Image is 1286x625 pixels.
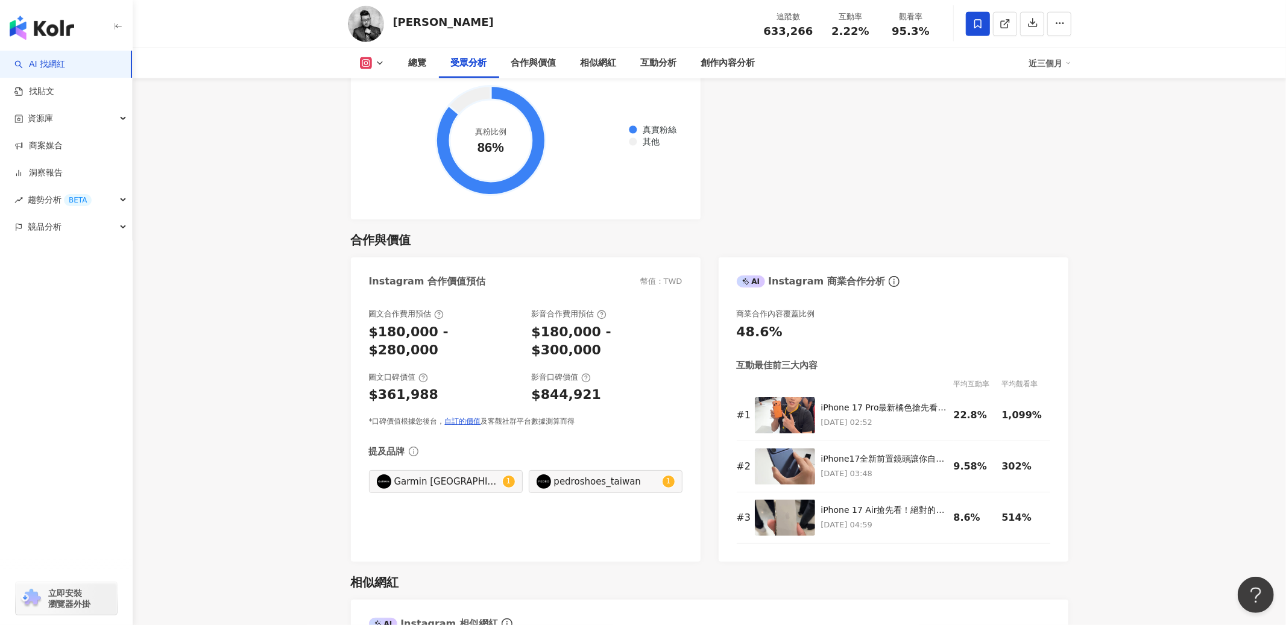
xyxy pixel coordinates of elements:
[28,213,61,240] span: 競品分析
[351,231,411,248] div: 合作與價值
[737,359,818,372] div: 互動最佳前三大內容
[28,186,92,213] span: 趨勢分析
[954,409,996,422] div: 22.8%
[954,378,1002,390] div: 平均互動率
[407,445,420,458] span: info-circle
[532,386,602,404] div: $844,921
[755,397,815,433] img: iPhone 17 Pro最新橘色搶先看！現場看有點消光橘，新增8倍光學變焦、前後鏡頭同時錄影功能！其他更新追蹤我、陸續補上！
[1002,460,1044,473] div: 302%
[1002,409,1044,422] div: 1,099%
[663,476,675,488] sup: 1
[14,196,23,204] span: rise
[641,56,677,71] div: 互動分析
[828,11,874,23] div: 互動率
[532,309,607,319] div: 影音合作費用預估
[393,14,494,30] div: [PERSON_NAME]
[532,323,682,360] div: $180,000 - $300,000
[640,276,682,287] div: 幣值：TWD
[14,58,65,71] a: searchAI 找網紅
[506,477,511,486] span: 1
[377,474,391,489] img: KOL Avatar
[755,500,815,536] img: iPhone 17 Air搶先看！絕對的輕薄跟超讚的手感！
[409,56,427,71] div: 總覽
[737,409,749,422] div: # 1
[821,453,948,465] div: iPhone17全新前置鏡頭讓你自拍隨時可以切換比例，以後要自拍合照更簡單了！ #bitplay #磁吸隨行小包 #3in1多功背帶 @bitplay_official 前往選購：[URL][D...
[64,194,92,206] div: BETA
[888,11,934,23] div: 觀看率
[821,518,948,532] p: [DATE] 04:59
[48,588,90,609] span: 立即安裝 瀏覽器外掛
[1002,378,1050,390] div: 平均觀看率
[451,56,487,71] div: 受眾分析
[369,323,520,360] div: $180,000 - $280,000
[581,56,617,71] div: 相似網紅
[821,416,948,429] p: [DATE] 02:52
[634,125,676,134] span: 真實粉絲
[1238,577,1274,613] iframe: Help Scout Beacon - Open
[369,416,682,427] div: *口碑價值根據您後台， 及客觀社群平台數據測算而得
[445,417,481,426] a: 自訂的價值
[348,6,384,42] img: KOL Avatar
[887,274,901,289] span: info-circle
[532,372,591,383] div: 影音口碑價值
[1029,54,1071,73] div: 近三個月
[737,511,749,524] div: # 3
[369,386,439,404] div: $361,988
[351,574,399,591] div: 相似網紅
[737,309,815,319] div: 商業合作內容覆蓋比例
[634,137,660,147] span: 其他
[14,167,63,179] a: 洞察報告
[821,504,948,517] div: iPhone 17 Air搶先看！絕對的輕薄跟超讚的手感！
[511,56,556,71] div: 合作與價值
[369,309,444,319] div: 圖文合作費用預估
[537,474,551,489] img: KOL Avatar
[16,582,117,615] a: chrome extension立即安裝 瀏覽器外掛
[369,275,486,288] div: Instagram 合作價值預估
[666,477,671,486] span: 1
[954,511,996,524] div: 8.6%
[394,475,500,488] div: Garmin [GEOGRAPHIC_DATA]
[821,467,948,480] p: [DATE] 03:48
[28,105,53,132] span: 資源庫
[821,402,948,414] div: iPhone 17 Pro最新橘色搶先看！現場看有點消光橘，新增8倍光學變焦、前後鏡頭同時錄影功能！其他更新追蹤我、陸續補上！
[503,476,515,488] sup: 1
[554,475,660,488] div: pedroshoes_taiwan
[737,323,783,342] div: 48.6%
[19,589,43,608] img: chrome extension
[954,460,996,473] div: 9.58%
[755,448,815,485] img: iPhone17全新前置鏡頭讓你自拍隨時可以切換比例，以後要自拍合照更簡單了！ #bitplay #磁吸隨行小包 #3in1多功背帶 @bitplay_official 前往選購：https:/...
[14,140,63,152] a: 商案媒合
[764,11,813,23] div: 追蹤數
[369,445,405,458] div: 提及品牌
[701,56,755,71] div: 創作內容分析
[764,25,813,37] span: 633,266
[10,16,74,40] img: logo
[892,25,929,37] span: 95.3%
[737,460,749,473] div: # 2
[737,275,885,288] div: Instagram 商業合作分析
[369,372,428,383] div: 圖文口碑價值
[14,86,54,98] a: 找貼文
[831,25,869,37] span: 2.22%
[737,275,766,287] div: AI
[1002,511,1044,524] div: 514%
